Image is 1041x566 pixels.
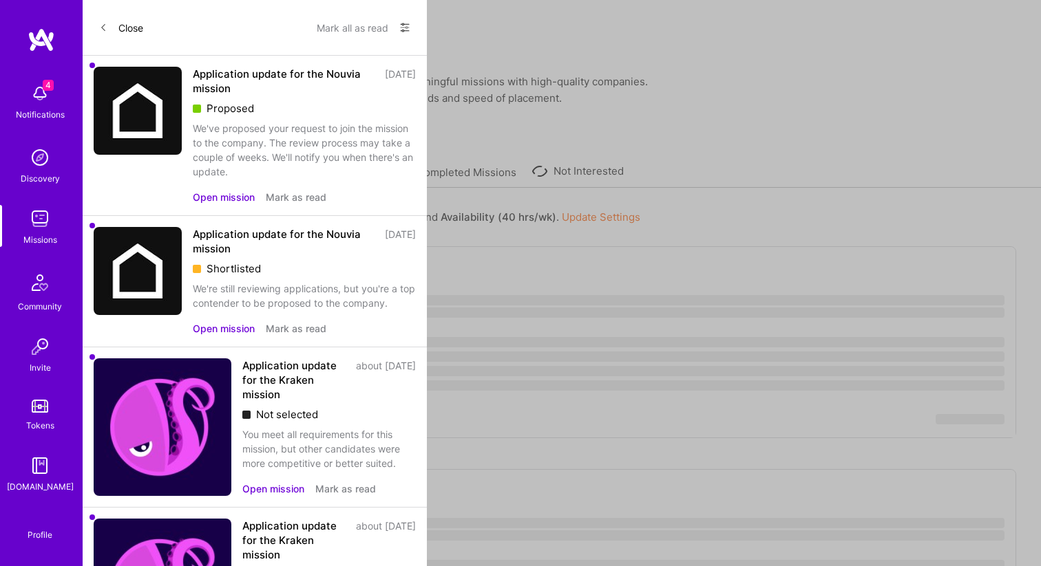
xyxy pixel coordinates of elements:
div: Profile [28,527,52,541]
img: guide book [26,452,54,479]
div: Application update for the Kraken mission [242,519,348,562]
div: Community [18,299,62,314]
div: Application update for the Kraken mission [242,358,348,402]
img: Company Logo [94,227,182,315]
div: Application update for the Nouvia mission [193,227,377,256]
div: Not selected [242,407,416,422]
div: Proposed [193,101,416,116]
img: teamwork [26,205,54,232]
div: We're still reviewing applications, but you're a top contender to be proposed to the company. [193,281,416,310]
button: Open mission [193,321,255,336]
img: discovery [26,144,54,171]
div: Application update for the Nouvia mission [193,67,377,96]
div: [DOMAIN_NAME] [7,479,74,494]
button: Mark as read [266,190,326,204]
div: Discovery [21,171,60,186]
img: bell [26,80,54,107]
div: Invite [30,360,51,375]
img: Community [23,266,56,299]
div: Notifications [16,107,65,122]
button: Open mission [242,481,304,496]
img: tokens [32,400,48,413]
div: about [DATE] [356,519,416,562]
div: about [DATE] [356,358,416,402]
img: logo [28,28,55,52]
img: Invite [26,333,54,360]
div: [DATE] [385,67,416,96]
img: Company Logo [94,358,231,496]
button: Mark as read [266,321,326,336]
div: [DATE] [385,227,416,256]
button: Mark as read [315,481,376,496]
div: Missions [23,232,57,247]
span: 4 [43,80,54,91]
div: You meet all requirements for this mission, but other candidates were more competitive or better ... [242,427,416,470]
a: Profile [23,513,57,541]
img: Company Logo [94,67,182,155]
div: Tokens [26,418,54,433]
button: Open mission [193,190,255,204]
div: We've proposed your request to join the mission to the company. The review process may take a cou... [193,121,416,179]
div: Shortlisted [193,261,416,276]
button: Mark all as read [317,17,388,39]
button: Close [99,17,143,39]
